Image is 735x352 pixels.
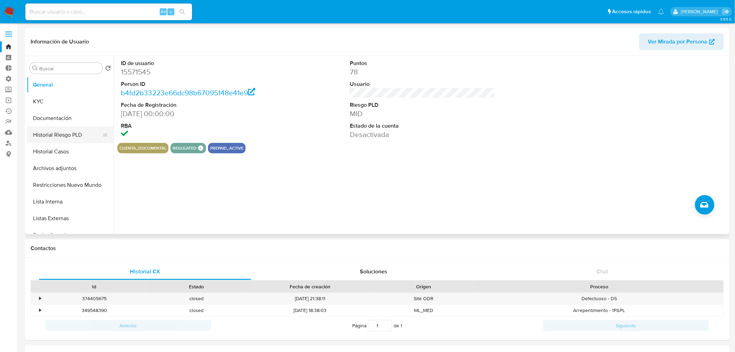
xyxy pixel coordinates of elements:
[350,67,495,77] dd: 78
[45,320,211,331] button: Anterior
[350,109,495,119] dd: MID
[27,127,108,143] button: Historial Riesgo PLD
[121,88,255,98] a: b4fd2b33223e66dc98b67095148e41e9
[39,65,100,72] input: Buscar
[145,293,247,304] div: closed
[27,77,114,93] button: General
[247,305,373,316] div: [DATE] 18:38:03
[173,147,197,150] button: regulated
[121,80,266,88] dt: Person ID
[350,101,495,109] dt: Riesgo PLD
[160,8,166,15] span: Alt
[48,283,140,290] div: Id
[722,8,730,15] a: Salir
[681,8,720,15] p: ignacio.bagnardi@mercadolibre.com
[150,283,242,290] div: Estado
[350,130,495,139] dd: Desactivada
[252,283,368,290] div: Fecha de creación
[27,110,114,127] button: Documentación
[658,9,664,15] a: Notificaciones
[25,7,192,16] input: Buscar usuario o caso...
[39,307,41,314] div: •
[210,147,243,150] button: prepaid_active
[27,227,114,243] button: Fecha Compliant
[247,293,373,304] div: [DATE] 21:38:11
[130,267,160,275] span: Historial CX
[121,109,266,119] dd: [DATE] 00:00:00
[475,305,724,316] div: Arrepentimiento - 1P&PL
[27,93,114,110] button: KYC
[121,67,266,77] dd: 15571545
[648,33,708,50] span: Ver Mirada por Persona
[39,295,41,302] div: •
[27,177,114,193] button: Restricciones Nuevo Mundo
[32,65,38,71] button: Buscar
[373,305,475,316] div: ML_MED
[350,80,495,88] dt: Usuario
[350,122,495,130] dt: Estado de la cuenta
[121,101,266,109] dt: Fecha de Registración
[475,293,724,304] div: Defectuoso - DS
[480,283,719,290] div: Proceso
[400,322,402,329] span: 1
[145,305,247,316] div: closed
[543,320,709,331] button: Siguiente
[27,143,114,160] button: Historial Casos
[31,245,724,252] h1: Contactos
[119,147,166,150] button: cuenta_documental
[121,59,266,67] dt: ID de usuario
[360,267,388,275] span: Soluciones
[170,8,172,15] span: s
[121,122,266,130] dt: RBA
[27,210,114,227] button: Listas Externas
[612,8,651,15] span: Accesos rápidos
[597,267,609,275] span: Chat
[105,65,111,73] button: Volver al orden por defecto
[175,7,189,17] button: search-icon
[43,305,145,316] div: 349548390
[27,160,114,177] button: Archivos adjuntos
[352,320,402,331] span: Página de
[373,293,475,304] div: Site ODR
[27,193,114,210] button: Lista Interna
[43,293,145,304] div: 374405675
[31,38,89,45] h1: Información de Usuario
[639,33,724,50] button: Ver Mirada por Persona
[350,59,495,67] dt: Puntos
[378,283,470,290] div: Origen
